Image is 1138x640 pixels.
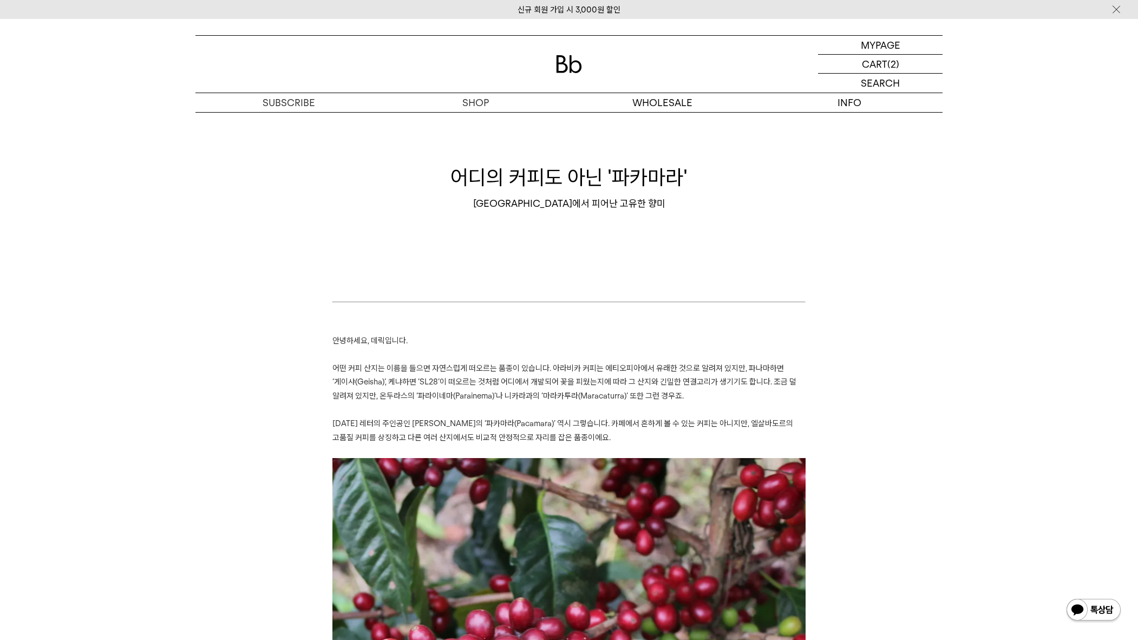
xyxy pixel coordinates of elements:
[332,336,408,345] span: 안녕하세요, 데릭입니다.
[861,74,900,93] p: SEARCH
[518,5,620,15] a: 신규 회원 가입 시 3,000원 할인
[382,93,569,112] a: SHOP
[556,55,582,73] img: 로고
[861,36,900,54] p: MYPAGE
[195,197,943,210] div: [GEOGRAPHIC_DATA]에서 피어난 고유한 향미
[818,36,943,55] a: MYPAGE
[887,55,899,73] p: (2)
[332,419,793,442] span: [DATE] 레터의 주인공인 [PERSON_NAME]의 ‘파카마라(Pacamara)’ 역시 그렇습니다. 카페에서 흔하게 볼 수 있는 커피는 아니지만, 엘살바도르의 고품질 커피...
[332,363,796,401] span: 어떤 커피 산지는 이름을 들으면 자연스럽게 떠오르는 품종이 있습니다. 아라비카 커피는 에티오피아에서 유래한 것으로 알려져 있지만, 파나마하면 ‘게이샤(Geisha)’, 케냐하...
[1065,598,1122,624] img: 카카오톡 채널 1:1 채팅 버튼
[818,55,943,74] a: CART (2)
[862,55,887,73] p: CART
[195,163,943,192] h1: 어디의 커피도 아닌 '파카마라'
[569,93,756,112] p: WHOLESALE
[756,93,943,112] p: INFO
[195,93,382,112] a: SUBSCRIBE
